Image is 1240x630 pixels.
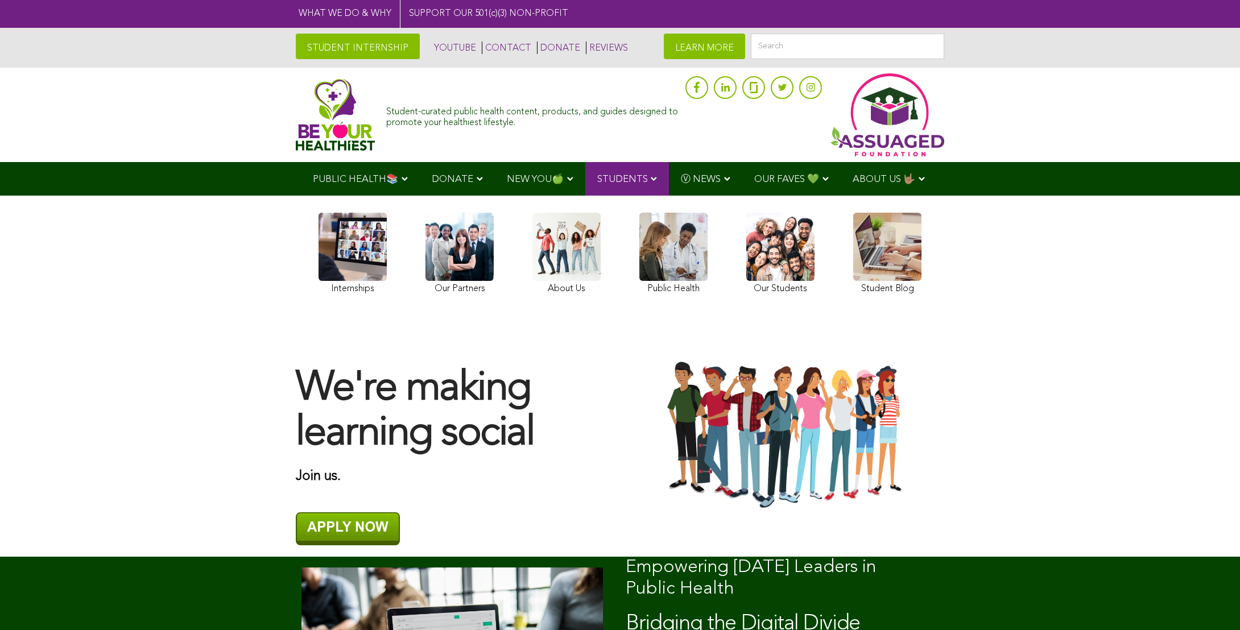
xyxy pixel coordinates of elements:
img: glassdoor [750,82,758,93]
a: STUDENT INTERNSHIP [296,34,420,59]
div: Student-curated public health content, products, and guides designed to promote your healthiest l... [386,101,680,129]
span: DONATE [432,175,473,184]
img: Group-Of-Students-Assuaged [631,360,944,511]
img: Assuaged App [830,73,944,156]
span: PUBLIC HEALTH📚 [313,175,398,184]
a: REVIEWS [586,42,628,54]
img: APPLY NOW [296,512,400,545]
span: NEW YOU🍏 [507,175,564,184]
iframe: Chat Widget [1183,575,1240,630]
img: Assuaged [296,78,375,151]
div: Navigation Menu [296,162,944,196]
a: DONATE [537,42,580,54]
a: LEARN MORE [664,34,745,59]
span: ABOUT US 🤟🏽 [853,175,915,184]
span: OUR FAVES 💚 [754,175,819,184]
a: YOUTUBE [431,42,476,54]
span: Ⓥ NEWS [681,175,721,184]
div: Empowering [DATE] Leaders in Public Health [626,557,927,600]
input: Search [751,34,944,59]
strong: Join us. [296,470,341,483]
span: STUDENTS [597,175,648,184]
a: CONTACT [482,42,531,54]
h1: We're making learning social [296,367,609,457]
